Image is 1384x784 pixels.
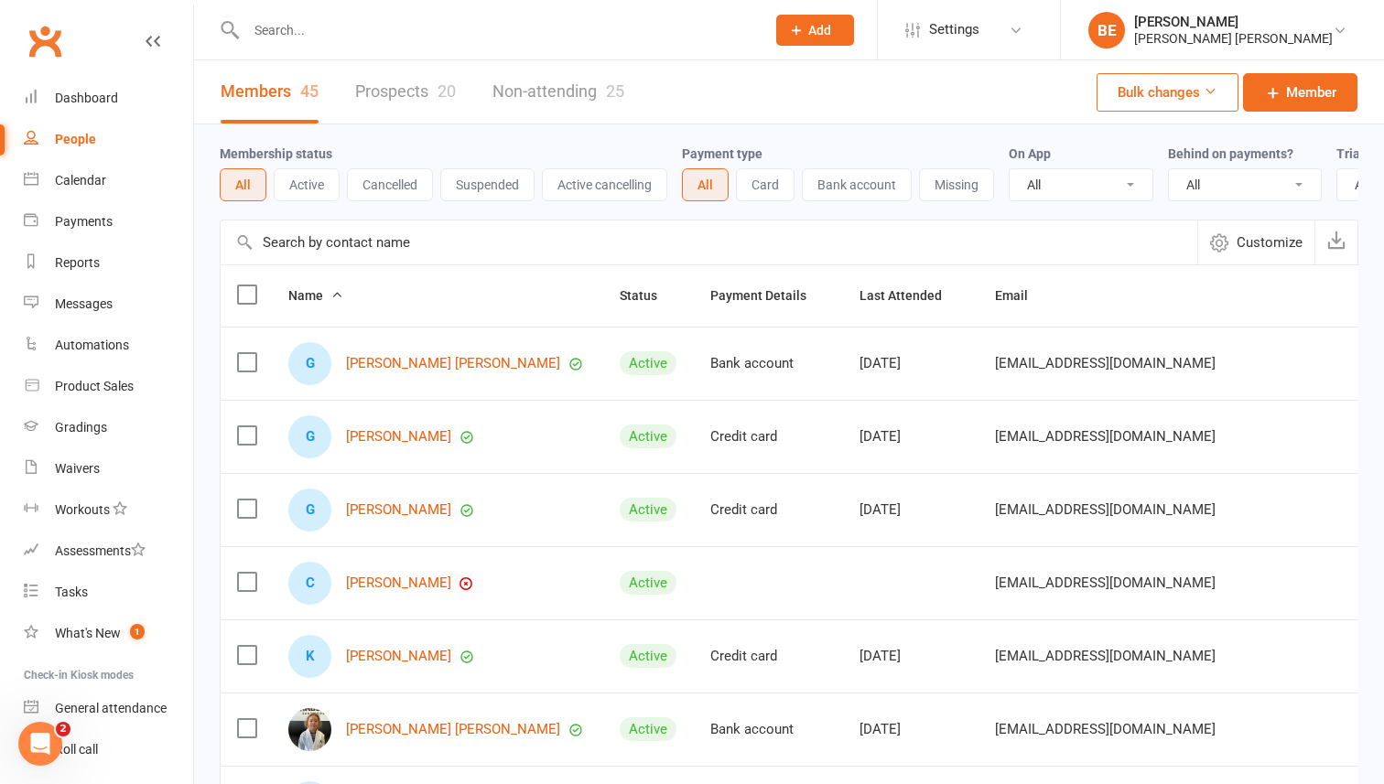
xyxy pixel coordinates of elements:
[808,23,831,38] span: Add
[995,346,1216,381] span: [EMAIL_ADDRESS][DOMAIN_NAME]
[860,288,962,303] span: Last Attended
[55,543,146,558] div: Assessments
[620,717,676,741] div: Active
[288,562,331,605] div: Chace
[346,356,560,371] a: [PERSON_NAME] [PERSON_NAME]
[1134,14,1333,30] div: [PERSON_NAME]
[221,60,319,124] a: Members45
[288,489,331,532] div: Geoffrey
[860,356,962,371] div: [DATE]
[1009,146,1051,161] label: On App
[288,415,331,458] div: Geena
[55,502,110,517] div: Workouts
[55,173,106,188] div: Calendar
[1088,12,1125,48] div: BE
[995,419,1216,454] span: [EMAIL_ADDRESS][DOMAIN_NAME]
[55,420,107,435] div: Gradings
[347,168,433,201] button: Cancelled
[492,60,624,124] a: Non-attending25
[710,502,827,518] div: Credit card
[620,351,676,375] div: Active
[24,78,193,119] a: Dashboard
[542,168,667,201] button: Active cancelling
[1168,146,1293,161] label: Behind on payments?
[346,429,451,445] a: [PERSON_NAME]
[24,325,193,366] a: Automations
[440,168,535,201] button: Suspended
[995,712,1216,746] span: [EMAIL_ADDRESS][DOMAIN_NAME]
[288,285,343,306] button: Name
[710,288,827,303] span: Payment Details
[710,429,827,445] div: Credit card
[55,214,113,229] div: Payments
[55,255,100,270] div: Reports
[620,285,677,306] button: Status
[24,448,193,489] a: Waivers
[682,168,729,201] button: All
[346,649,451,664] a: [PERSON_NAME]
[860,722,962,737] div: [DATE]
[710,356,827,371] div: Bank account
[288,635,331,678] div: Kingston
[802,168,912,201] button: Bank account
[55,701,167,715] div: General attendance
[710,649,827,664] div: Credit card
[220,168,266,201] button: All
[995,565,1216,600] span: [EMAIL_ADDRESS][DOMAIN_NAME]
[995,285,1048,306] button: Email
[56,722,70,736] span: 2
[24,688,193,729] a: General attendance kiosk mode
[220,146,332,161] label: Membership status
[620,288,677,303] span: Status
[274,168,340,201] button: Active
[1197,220,1314,264] button: Customize
[355,60,456,124] a: Prospects20
[55,585,88,599] div: Tasks
[995,492,1216,527] span: [EMAIL_ADDRESS][DOMAIN_NAME]
[995,288,1048,303] span: Email
[55,461,100,476] div: Waivers
[606,81,624,101] div: 25
[130,624,145,639] span: 1
[24,531,193,572] a: Assessments
[919,168,994,201] button: Missing
[288,708,331,751] img: Pia
[288,288,343,303] span: Name
[24,572,193,613] a: Tasks
[438,81,456,101] div: 20
[55,338,129,352] div: Automations
[620,571,676,595] div: Active
[55,626,121,640] div: What's New
[620,498,676,521] div: Active
[1286,81,1336,103] span: Member
[24,613,193,654] a: What's New1
[55,132,96,146] div: People
[24,489,193,531] a: Workouts
[860,502,962,518] div: [DATE]
[346,722,560,737] a: [PERSON_NAME] [PERSON_NAME]
[24,366,193,407] a: Product Sales
[288,342,331,385] div: Godfrey Lai Ho
[22,18,68,64] a: Clubworx
[24,119,193,160] a: People
[860,285,962,306] button: Last Attended
[1237,231,1303,253] span: Customize
[55,379,134,393] div: Product Sales
[24,407,193,448] a: Gradings
[221,220,1197,264] input: Search by contact name
[776,15,854,46] button: Add
[18,722,62,766] iframe: Intercom live chat
[24,160,193,201] a: Calendar
[860,429,962,445] div: [DATE]
[1243,73,1357,112] a: Member
[1097,73,1238,112] button: Bulk changes
[620,424,676,448] div: Active
[55,742,98,757] div: Roll call
[24,729,193,770] a: Roll call
[55,296,113,311] div: Messages
[1134,30,1333,47] div: [PERSON_NAME] [PERSON_NAME]
[24,284,193,325] a: Messages
[241,17,752,43] input: Search...
[710,722,827,737] div: Bank account
[929,9,979,50] span: Settings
